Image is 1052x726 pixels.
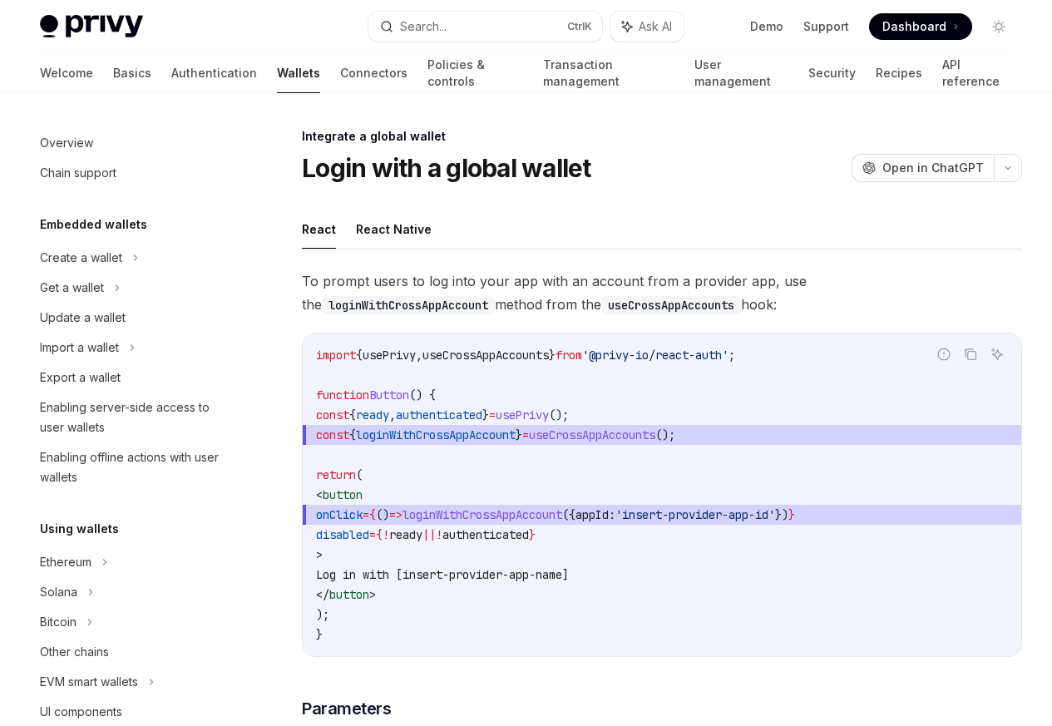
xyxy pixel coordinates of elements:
[40,368,121,388] div: Export a wallet
[788,507,795,522] span: }
[40,163,116,183] div: Chain support
[383,527,389,542] span: !
[302,210,336,249] button: React
[322,296,495,314] code: loginWithCrossAppAccount
[40,552,91,572] div: Ethereum
[750,18,783,35] a: Demo
[369,388,409,403] span: Button
[27,128,240,158] a: Overview
[27,637,240,667] a: Other chains
[655,427,675,442] span: ();
[40,53,93,93] a: Welcome
[302,128,1022,145] div: Integrate a global wallet
[422,348,549,363] span: useCrossAppAccounts
[986,343,1008,365] button: Ask AI
[27,303,240,333] a: Update a wallet
[356,407,389,422] span: ready
[400,17,447,37] div: Search...
[933,343,955,365] button: Report incorrect code
[316,567,569,582] span: Log in with [insert-provider-app-name]
[316,527,369,542] span: disabled
[389,407,396,422] span: ,
[496,407,549,422] span: usePrivy
[329,587,369,602] span: button
[27,158,240,188] a: Chain support
[349,427,356,442] span: {
[40,248,122,268] div: Create a wallet
[340,53,407,93] a: Connectors
[40,133,93,153] div: Overview
[302,269,1022,316] span: To prompt users to log into your app with an account from a provider app, use the method from the...
[869,13,972,40] a: Dashboard
[522,427,529,442] span: =
[601,296,741,314] code: useCrossAppAccounts
[349,407,356,422] span: {
[40,672,138,692] div: EVM smart wallets
[882,18,946,35] span: Dashboard
[316,407,349,422] span: const
[416,348,422,363] span: ,
[356,348,363,363] span: {
[389,527,422,542] span: ready
[436,527,442,542] span: !
[529,527,536,542] span: }
[316,607,329,622] span: );
[610,12,684,42] button: Ask AI
[323,487,363,502] span: button
[403,507,562,522] span: loginWithCrossAppAccount
[40,15,143,38] img: light logo
[808,53,856,93] a: Security
[368,12,602,42] button: Search...CtrlK
[775,507,788,522] span: })
[639,18,672,35] span: Ask AI
[40,447,230,487] div: Enabling offline actions with user wallets
[40,398,230,437] div: Enabling server-side access to user wallets
[369,507,376,522] span: {
[40,642,109,662] div: Other chains
[549,407,569,422] span: ();
[562,507,575,522] span: ({
[316,348,356,363] span: import
[985,13,1012,40] button: Toggle dark mode
[316,467,356,482] span: return
[171,53,257,93] a: Authentication
[40,612,77,632] div: Bitcoin
[396,407,482,422] span: authenticated
[615,507,775,522] span: 'insert-provider-app-id'
[369,587,376,602] span: >
[27,393,240,442] a: Enabling server-side access to user wallets
[422,527,436,542] span: ||
[316,388,369,403] span: function
[316,627,323,642] span: }
[369,527,376,542] span: =
[376,507,389,522] span: ()
[489,407,496,422] span: =
[316,587,329,602] span: </
[363,507,369,522] span: =
[356,467,363,482] span: (
[316,547,323,562] span: >
[302,697,391,720] span: Parameters
[852,154,994,182] button: Open in ChatGPT
[427,53,523,93] a: Policies & controls
[40,338,119,358] div: Import a wallet
[803,18,849,35] a: Support
[40,278,104,298] div: Get a wallet
[40,308,126,328] div: Update a wallet
[876,53,922,93] a: Recipes
[409,388,436,403] span: () {
[529,427,655,442] span: useCrossAppAccounts
[27,442,240,492] a: Enabling offline actions with user wallets
[40,702,122,722] div: UI components
[316,487,323,502] span: <
[728,348,735,363] span: ;
[543,53,675,93] a: Transaction management
[40,215,147,235] h5: Embedded wallets
[556,348,582,363] span: from
[694,53,788,93] a: User management
[567,20,592,33] span: Ctrl K
[40,519,119,539] h5: Using wallets
[582,348,728,363] span: '@privy-io/react-auth'
[316,427,349,442] span: const
[942,53,1012,93] a: API reference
